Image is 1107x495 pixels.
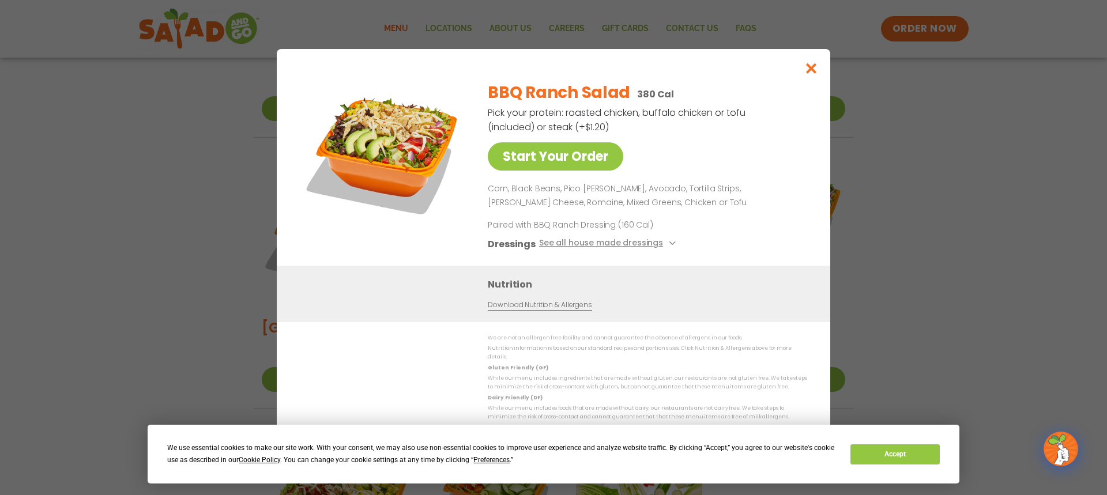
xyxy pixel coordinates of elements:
[303,72,464,233] img: Featured product photo for BBQ Ranch Salad
[148,425,959,483] div: Cookie Consent Prompt
[488,236,536,251] h3: Dressings
[850,444,939,464] button: Accept
[488,364,548,371] strong: Gluten Friendly (GF)
[488,394,542,400] strong: Dairy Friendly (DF)
[473,456,510,464] span: Preferences
[488,218,701,231] p: Paired with BBQ Ranch Dressing (160 Cal)
[488,374,807,392] p: While our menu includes ingredients that are made without gluten, our restaurants are not gluten ...
[793,49,830,88] button: Close modal
[488,105,747,134] p: Pick your protein: roasted chicken, buffalo chicken or tofu (included) or steak (+$1.20)
[167,442,837,466] div: We use essential cookies to make our site work. With your consent, we may also use non-essential ...
[1045,433,1077,465] img: wpChatIcon
[488,142,623,171] a: Start Your Order
[488,344,807,362] p: Nutrition information is based on our standard recipes and portion sizes. Click Nutrition & Aller...
[488,277,813,291] h3: Nutrition
[488,182,803,210] p: Corn, Black Beans, Pico [PERSON_NAME], Avocado, Tortilla Strips, [PERSON_NAME] Cheese, Romaine, M...
[637,87,674,101] p: 380 Cal
[488,81,630,105] h2: BBQ Ranch Salad
[488,404,807,422] p: While our menu includes foods that are made without dairy, our restaurants are not dairy free. We...
[539,236,679,251] button: See all house made dressings
[488,334,807,342] p: We are not an allergen free facility and cannot guarantee the absence of allergens in our foods.
[239,456,280,464] span: Cookie Policy
[488,299,592,310] a: Download Nutrition & Allergens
